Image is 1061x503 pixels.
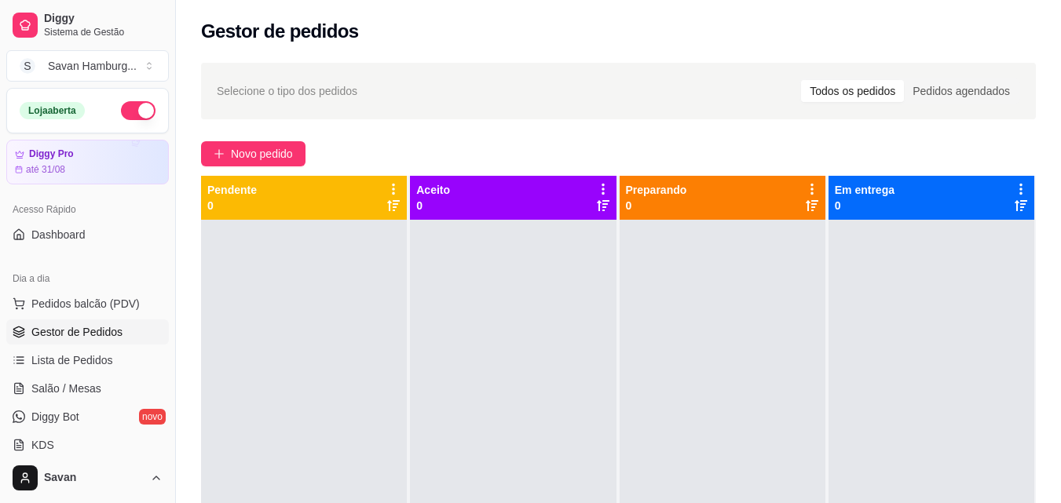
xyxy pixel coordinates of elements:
[201,141,305,166] button: Novo pedido
[48,58,137,74] div: Savan Hamburg ...
[31,324,123,340] span: Gestor de Pedidos
[416,182,450,198] p: Aceito
[6,140,169,184] a: Diggy Proaté 31/08
[31,437,54,453] span: KDS
[31,381,101,396] span: Salão / Mesas
[207,182,257,198] p: Pendente
[44,471,144,485] span: Savan
[44,26,163,38] span: Sistema de Gestão
[6,291,169,316] button: Pedidos balcão (PDV)
[6,50,169,82] button: Select a team
[6,197,169,222] div: Acesso Rápido
[20,102,85,119] div: Loja aberta
[835,182,895,198] p: Em entrega
[6,6,169,44] a: DiggySistema de Gestão
[31,227,86,242] span: Dashboard
[6,222,169,247] a: Dashboard
[44,12,163,26] span: Diggy
[20,58,35,74] span: S
[416,198,450,213] p: 0
[6,376,169,401] a: Salão / Mesas
[231,145,293,162] span: Novo pedido
[6,319,169,344] a: Gestor de Pedidos
[217,82,357,100] span: Selecione o tipo dos pedidos
[121,101,155,120] button: Alterar Status
[626,182,687,198] p: Preparando
[801,80,904,102] div: Todos os pedidos
[835,198,895,213] p: 0
[26,163,65,176] article: até 31/08
[214,148,225,159] span: plus
[6,348,169,373] a: Lista de Pedidos
[904,80,1019,102] div: Pedidos agendados
[31,409,79,425] span: Diggy Bot
[29,148,74,160] article: Diggy Pro
[31,296,140,312] span: Pedidos balcão (PDV)
[201,19,359,44] h2: Gestor de pedidos
[6,432,169,457] a: KDS
[207,198,257,213] p: 0
[6,266,169,291] div: Dia a dia
[6,404,169,429] a: Diggy Botnovo
[626,198,687,213] p: 0
[6,459,169,497] button: Savan
[31,352,113,368] span: Lista de Pedidos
